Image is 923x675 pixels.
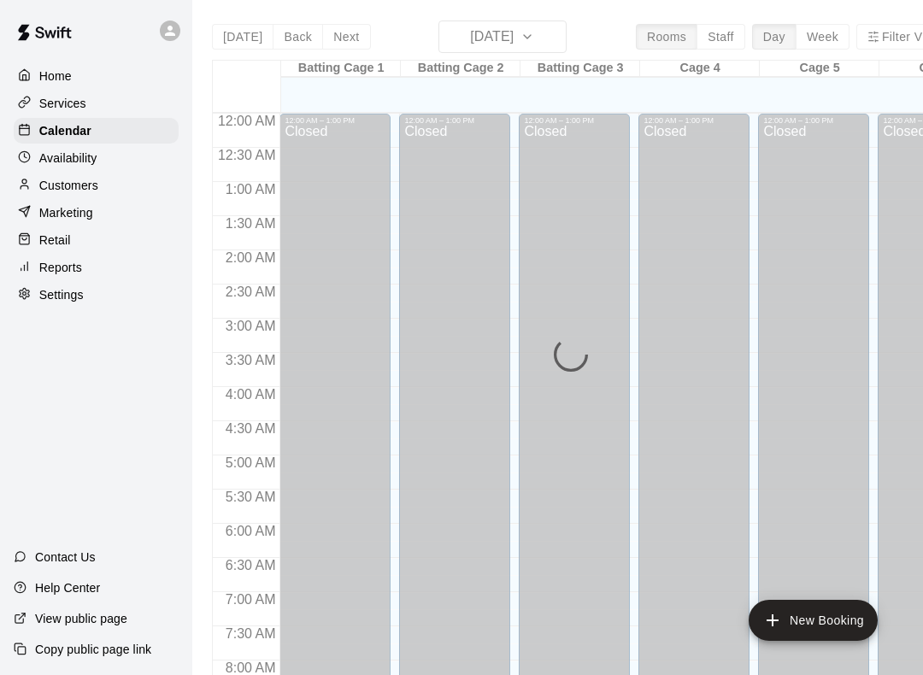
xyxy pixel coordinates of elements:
[221,353,280,367] span: 3:30 AM
[14,118,179,144] a: Calendar
[524,116,625,125] div: 12:00 AM – 1:00 PM
[35,641,151,658] p: Copy public page link
[214,114,280,128] span: 12:00 AM
[221,285,280,299] span: 2:30 AM
[221,421,280,436] span: 4:30 AM
[221,216,280,231] span: 1:30 AM
[35,549,96,566] p: Contact Us
[14,91,179,116] a: Services
[39,67,72,85] p: Home
[14,227,179,253] a: Retail
[214,148,280,162] span: 12:30 AM
[221,455,280,470] span: 5:00 AM
[221,490,280,504] span: 5:30 AM
[760,61,879,77] div: Cage 5
[749,600,878,641] button: add
[520,61,640,77] div: Batting Cage 3
[221,319,280,333] span: 3:00 AM
[14,200,179,226] a: Marketing
[39,259,82,276] p: Reports
[221,660,280,675] span: 8:00 AM
[14,255,179,280] a: Reports
[39,95,86,112] p: Services
[644,116,744,125] div: 12:00 AM – 1:00 PM
[39,286,84,303] p: Settings
[39,204,93,221] p: Marketing
[35,610,127,627] p: View public page
[35,579,100,596] p: Help Center
[221,524,280,538] span: 6:00 AM
[285,116,385,125] div: 12:00 AM – 1:00 PM
[221,592,280,607] span: 7:00 AM
[221,182,280,197] span: 1:00 AM
[39,122,91,139] p: Calendar
[221,558,280,572] span: 6:30 AM
[404,116,505,125] div: 12:00 AM – 1:00 PM
[221,250,280,265] span: 2:00 AM
[763,116,864,125] div: 12:00 AM – 1:00 PM
[14,63,179,89] a: Home
[221,387,280,402] span: 4:00 AM
[281,61,401,77] div: Batting Cage 1
[640,61,760,77] div: Cage 4
[14,145,179,171] a: Availability
[39,150,97,167] p: Availability
[39,232,71,249] p: Retail
[14,282,179,308] a: Settings
[221,626,280,641] span: 7:30 AM
[401,61,520,77] div: Batting Cage 2
[39,177,98,194] p: Customers
[14,173,179,198] a: Customers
